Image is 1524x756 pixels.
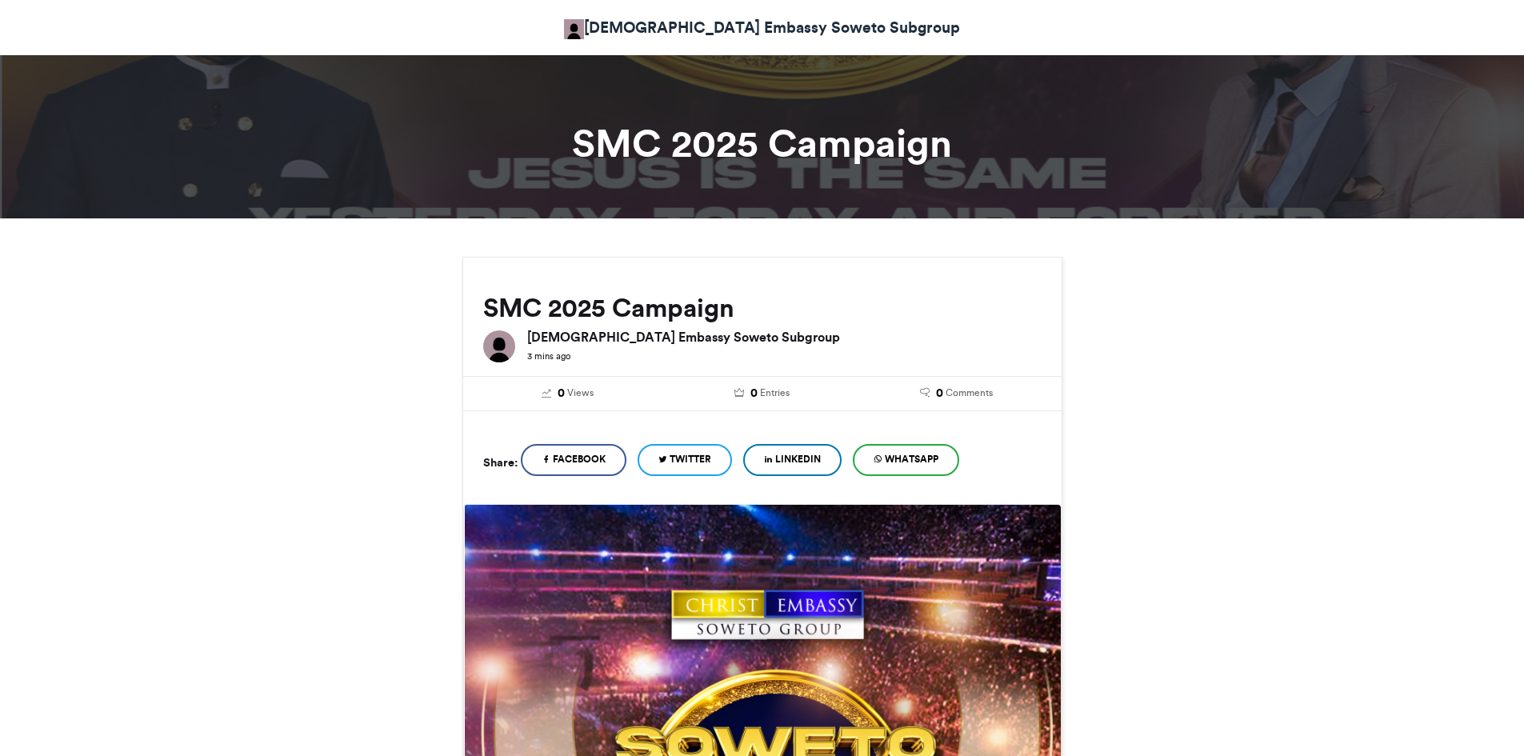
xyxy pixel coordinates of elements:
a: LinkedIn [743,444,842,476]
img: Christ Embassy Soweto Subgroup [564,19,584,39]
span: Twitter [670,452,711,466]
span: 0 [936,385,943,402]
span: Facebook [553,452,606,466]
small: 3 mins ago [527,350,570,362]
span: WhatsApp [885,452,938,466]
a: [DEMOGRAPHIC_DATA] Embassy Soweto Subgroup [564,16,960,39]
span: Comments [946,386,993,400]
a: 0 Entries [677,385,847,402]
h1: SMC 2025 Campaign [318,124,1206,162]
span: Entries [760,386,790,400]
span: 0 [558,385,565,402]
img: Christ Embassy Soweto Subgroup [483,330,515,362]
h6: [DEMOGRAPHIC_DATA] Embassy Soweto Subgroup [527,330,1042,343]
a: Facebook [521,444,626,476]
h2: SMC 2025 Campaign [483,294,1042,322]
span: 0 [750,385,758,402]
a: 0 Comments [871,385,1042,402]
a: WhatsApp [853,444,959,476]
span: LinkedIn [775,452,821,466]
a: Twitter [638,444,732,476]
h5: Share: [483,452,518,473]
a: 0 Views [483,385,654,402]
span: Views [567,386,594,400]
